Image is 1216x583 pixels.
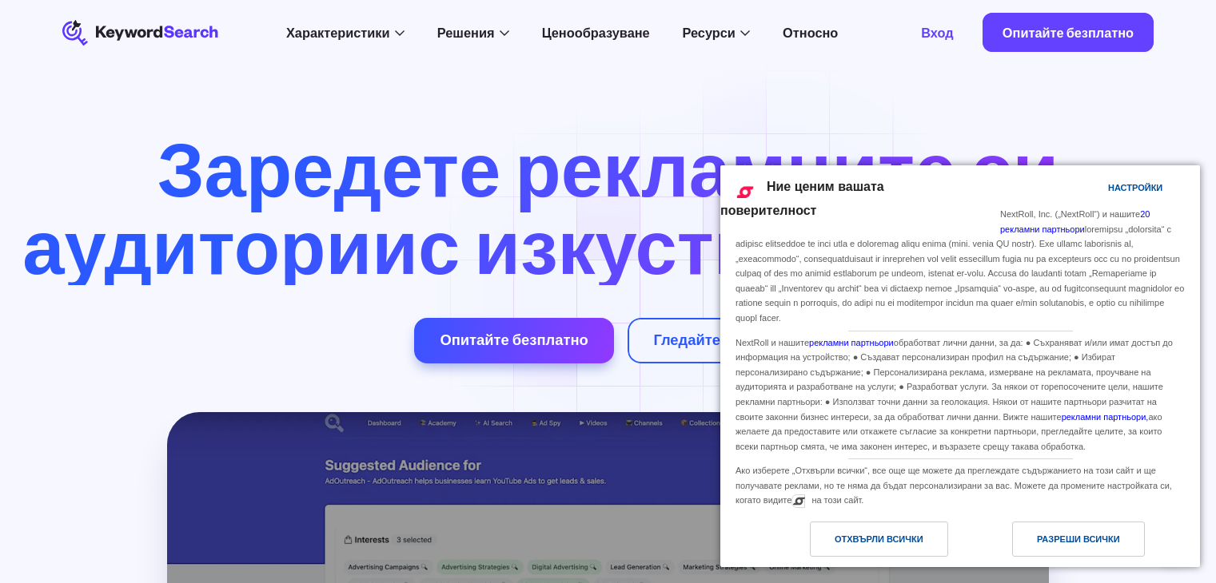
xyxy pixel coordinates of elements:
[22,121,1059,293] font: Заредете рекламните си аудитории
[835,534,923,544] font: Отхвърли всички
[736,338,809,347] font: NextRoll и нашите
[286,25,390,41] font: Характеристики
[1062,412,1149,422] a: рекламни партньори,
[736,224,1184,323] font: loremipsu „dolorsita“ c adipisc elitseddoe te inci utla e doloremag aliqu enima (mini. venia QU n...
[1080,175,1118,204] a: Настройки
[440,331,588,349] font: Опитайте безплатно
[736,466,1172,505] font: Ако изберете „Отхвърли всички“, все още ще можете да преглеждате съдържанието на този сайт и ще п...
[902,13,973,52] a: Вход
[1037,534,1120,544] font: Разреши всички
[418,199,1194,293] font: с изкуствен интелект
[1003,25,1134,41] font: Опитайте безплатно
[960,522,1190,565] a: Разреши всички
[736,338,1173,422] font: обработват лични данни, за да: ● Съхраняват и/или имат достъп до информация на устройство; ● Създ...
[921,25,953,41] font: Вход
[783,25,838,41] font: Относно
[720,180,884,217] font: Ние ценим вашата поверителност
[532,20,660,46] a: Ценообразуване
[983,13,1153,52] a: Опитайте безплатно
[1000,209,1140,219] font: NextRoll, Inc. („NextRoll“) и нашите
[437,25,495,41] font: Решения
[809,338,894,347] a: рекламни партньори
[730,522,960,565] a: Отхвърли всички
[1000,209,1150,234] a: 20 рекламни партньори
[653,331,775,349] font: Гледайте демото
[1108,183,1162,192] font: Настройки
[682,25,735,41] font: Ресурси
[736,412,1162,451] font: ако желаете да предоставите или откажете съгласие за конкретни партньори, прегледайте целите, за ...
[811,495,863,505] font: на този сайт.
[414,318,615,363] a: Опитайте безплатно
[773,20,848,46] a: Относно
[542,25,650,41] font: Ценообразуване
